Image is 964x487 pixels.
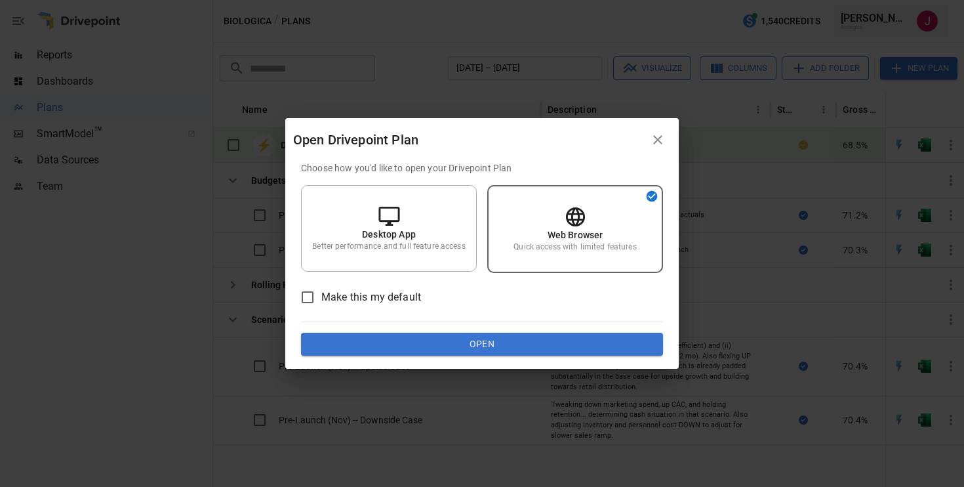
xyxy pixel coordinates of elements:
p: Web Browser [548,228,603,242]
span: Make this my default [321,289,421,305]
p: Desktop App [362,228,416,241]
button: Open [301,333,663,356]
p: Quick access with limited features [513,242,636,253]
p: Better performance and full feature access [312,241,465,252]
p: Choose how you'd like to open your Drivepoint Plan [301,161,663,175]
div: Open Drivepoint Plan [293,129,645,150]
